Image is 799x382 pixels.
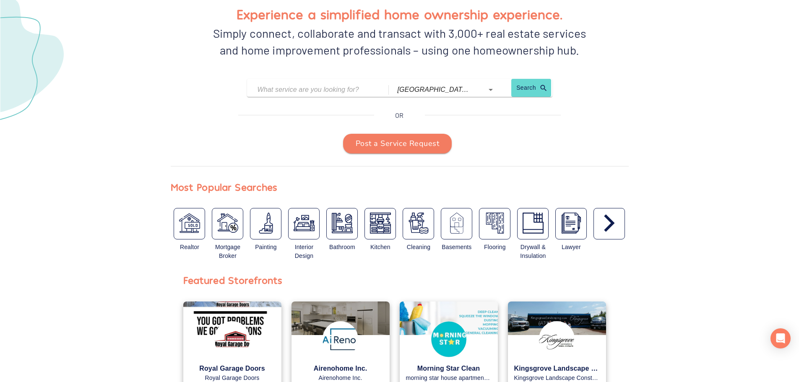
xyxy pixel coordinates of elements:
[255,213,276,234] img: Painters & Decorators
[237,3,562,25] h1: Experience a simplified home ownership experience.
[258,83,368,96] input: What service are you looking for?
[332,213,353,234] img: Bathroom Remodeling
[555,208,587,239] button: Real Estate Lawyer
[179,213,200,234] img: Real Estate Broker / Agent
[446,213,467,234] img: Basements
[437,208,476,264] div: Basements
[212,208,243,239] button: Mortgage Broker / Agent
[247,208,285,264] div: Painters & Decorators
[485,84,497,96] button: Open
[539,321,575,357] img: Souqh Logo
[517,243,549,260] div: Drywall & Insulation
[370,213,391,234] img: Kitchen Remodeling
[399,208,437,264] div: Cleaning Services
[190,364,275,374] p: Royal Garage Doors
[403,243,434,252] div: Cleaning
[476,208,514,264] div: Flooring
[250,243,281,252] div: Painting
[171,179,278,195] div: Most Popular Searches
[288,243,320,260] div: Interior Design
[356,137,439,151] span: Post a Service Request
[441,208,472,239] button: Basements
[514,208,552,264] div: Drywall and Insulation
[479,208,510,239] button: Flooring
[361,208,399,264] div: Kitchen Remodeling
[552,208,590,264] div: Real Estate Lawyer
[555,243,587,252] div: Lawyer
[323,321,359,357] img: Souqh Logo
[209,25,591,58] div: Simply connect, collaborate and transact with 3,000+ real estate services and home improvement pr...
[364,208,396,239] button: Kitchen Remodeling
[395,110,403,120] p: OR
[323,208,361,264] div: Bathroom Remodeling
[523,213,544,234] img: Drywall and Insulation
[431,321,467,357] img: Souqh Logo
[441,243,472,252] div: Basements
[770,328,791,348] div: Open Intercom Messenger
[406,364,492,374] p: Morning Star Clean
[183,272,283,288] div: Featured Storefronts
[561,213,582,234] img: Real Estate Lawyer
[408,213,429,234] img: Cleaning Services
[288,208,320,239] button: Interior Design Services
[484,213,505,234] img: Flooring
[514,364,600,374] p: Kingsgrove Landscape Construction Inc
[250,208,281,239] button: Painters & Decorators
[517,208,549,239] button: Drywall and Insulation
[403,208,434,239] button: Cleaning Services
[174,208,205,239] button: Real Estate Broker / Agent
[212,243,243,260] div: Mortgage Broker
[326,243,358,252] div: Bathroom
[171,208,209,264] div: Real Estate Broker / Agent
[298,364,383,374] p: Airenohome Inc.
[397,83,472,96] input: Which city?
[285,208,323,264] div: Interior Design Services
[343,134,452,154] button: Post a Service Request
[364,243,396,252] div: Kitchen
[214,321,250,357] img: Souqh Logo
[208,208,247,264] div: Mortgage Broker / Agent
[326,208,358,239] button: Bathroom Remodeling
[217,213,238,234] img: Mortgage Broker / Agent
[294,213,315,234] img: Interior Design Services
[174,243,206,252] div: Realtor
[479,243,510,252] div: Flooring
